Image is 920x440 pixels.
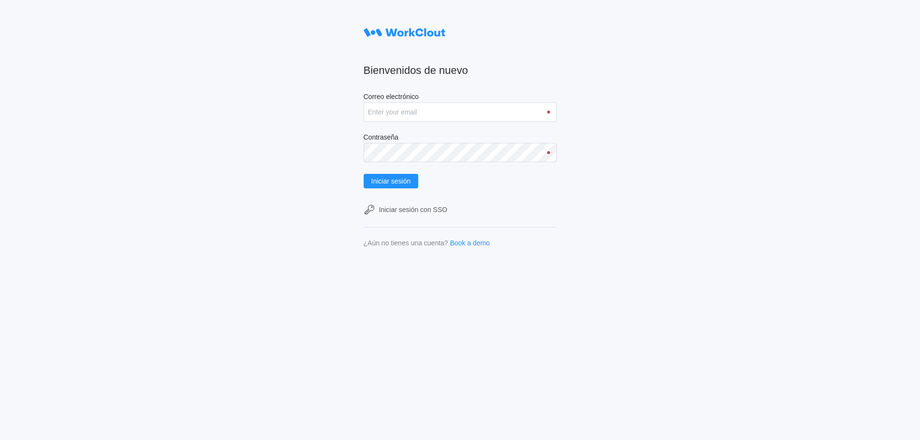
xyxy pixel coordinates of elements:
input: Enter your email [364,102,557,122]
a: Book a demo [450,239,490,247]
label: Contraseña [364,133,557,143]
div: Iniciar sesión con SSO [379,206,448,213]
h2: Bienvenidos de nuevo [364,64,557,77]
label: Correo electrónico [364,93,557,102]
a: Iniciar sesión con SSO [364,204,557,215]
div: ¿Aún no tienes una cuenta? [364,239,448,247]
span: Iniciar sesión [371,178,411,185]
button: Iniciar sesión [364,174,419,188]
